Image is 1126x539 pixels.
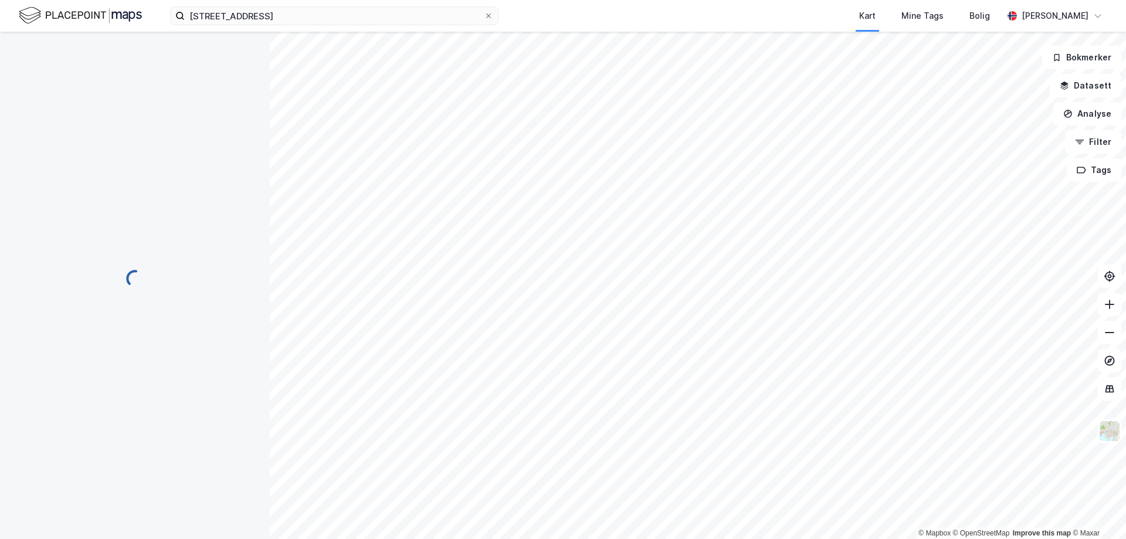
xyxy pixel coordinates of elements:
input: Søk på adresse, matrikkel, gårdeiere, leietakere eller personer [185,7,484,25]
button: Tags [1067,158,1121,182]
a: OpenStreetMap [953,529,1010,537]
img: Z [1098,420,1121,442]
button: Filter [1065,130,1121,154]
iframe: Chat Widget [1067,483,1126,539]
div: Bolig [969,9,990,23]
a: Mapbox [918,529,951,537]
div: Mine Tags [901,9,944,23]
img: logo.f888ab2527a4732fd821a326f86c7f29.svg [19,5,142,26]
a: Improve this map [1013,529,1071,537]
button: Bokmerker [1042,46,1121,69]
div: [PERSON_NAME] [1022,9,1088,23]
button: Datasett [1050,74,1121,97]
img: spinner.a6d8c91a73a9ac5275cf975e30b51cfb.svg [126,269,144,288]
div: Kontrollprogram for chat [1067,483,1126,539]
button: Analyse [1053,102,1121,126]
div: Kart [859,9,876,23]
